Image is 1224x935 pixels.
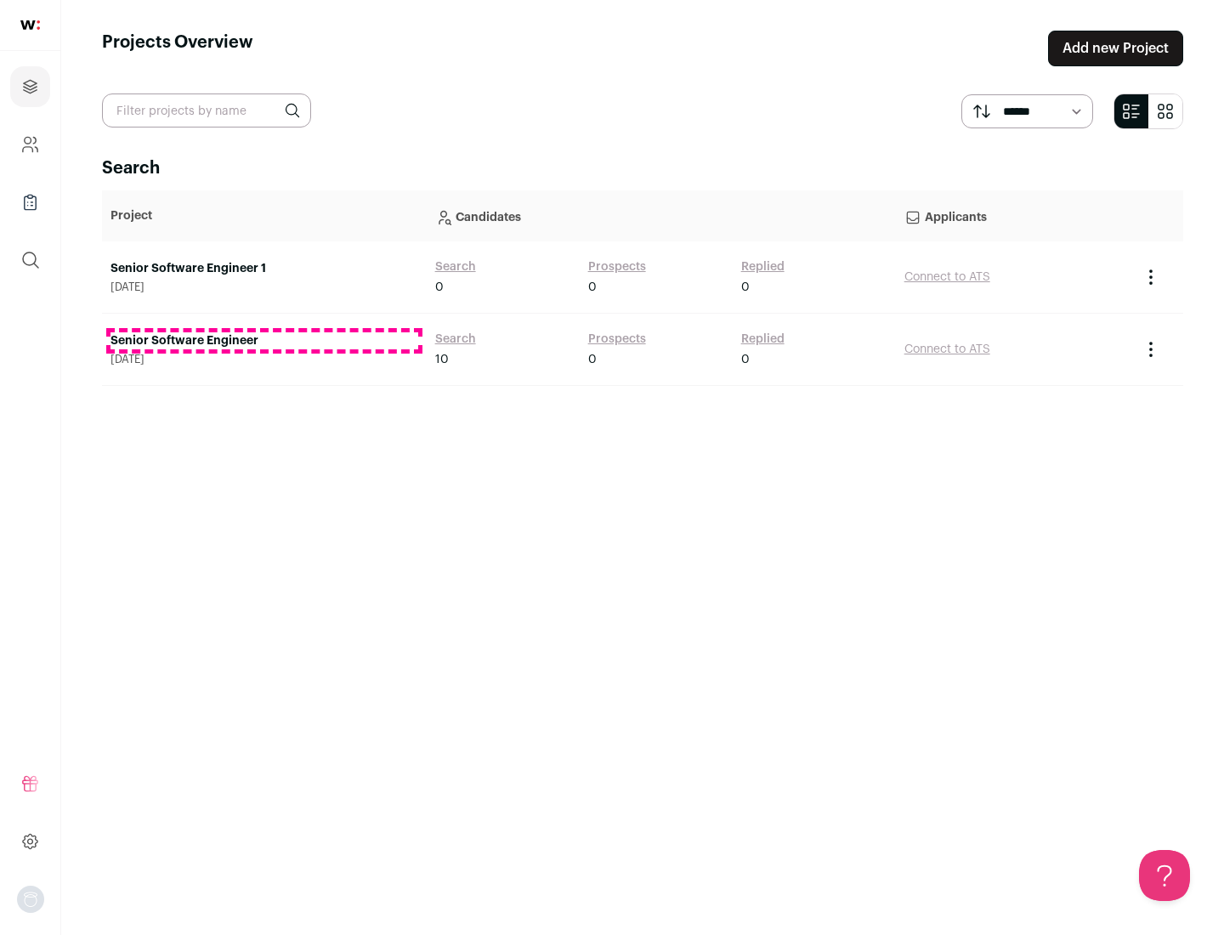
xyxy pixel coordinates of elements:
[435,331,476,348] a: Search
[17,886,44,913] img: nopic.png
[10,182,50,223] a: Company Lists
[1048,31,1183,66] a: Add new Project
[110,280,418,294] span: [DATE]
[17,886,44,913] button: Open dropdown
[102,156,1183,180] h2: Search
[110,332,418,349] a: Senior Software Engineer
[102,31,253,66] h1: Projects Overview
[20,20,40,30] img: wellfound-shorthand-0d5821cbd27db2630d0214b213865d53afaa358527fdda9d0ea32b1df1b89c2c.svg
[588,279,597,296] span: 0
[588,258,646,275] a: Prospects
[1139,850,1190,901] iframe: Help Scout Beacon - Open
[1141,267,1161,287] button: Project Actions
[741,331,785,348] a: Replied
[110,260,418,277] a: Senior Software Engineer 1
[10,66,50,107] a: Projects
[588,331,646,348] a: Prospects
[588,351,597,368] span: 0
[741,279,750,296] span: 0
[102,93,311,127] input: Filter projects by name
[435,199,887,233] p: Candidates
[10,124,50,165] a: Company and ATS Settings
[435,279,444,296] span: 0
[435,258,476,275] a: Search
[741,351,750,368] span: 0
[904,343,990,355] a: Connect to ATS
[741,258,785,275] a: Replied
[1141,339,1161,360] button: Project Actions
[904,199,1124,233] p: Applicants
[110,353,418,366] span: [DATE]
[110,207,418,224] p: Project
[435,351,449,368] span: 10
[904,271,990,283] a: Connect to ATS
